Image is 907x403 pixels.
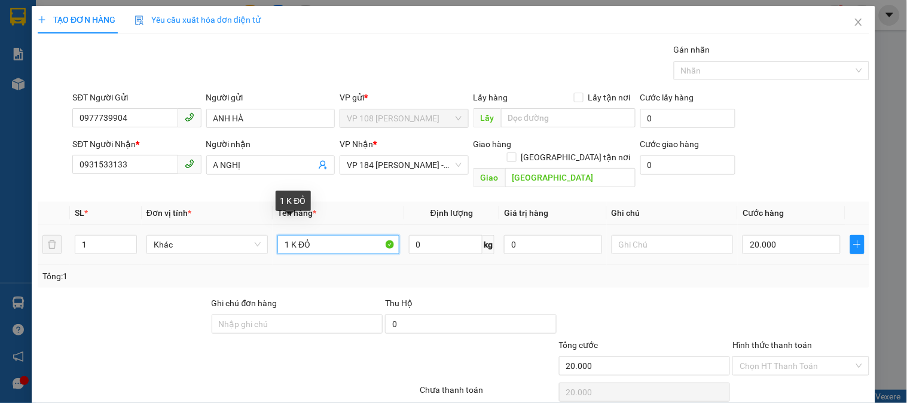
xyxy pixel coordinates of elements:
[135,15,261,25] span: Yêu cầu xuất hóa đơn điện tử
[38,15,115,25] span: TẠO ĐƠN HÀNG
[504,208,548,218] span: Giá trị hàng
[640,109,736,128] input: Cước lấy hàng
[430,208,473,218] span: Định lượng
[154,236,261,254] span: Khác
[276,191,311,211] div: 1 K ĐỎ
[743,208,784,218] span: Cước hàng
[277,235,399,254] input: VD: Bàn, Ghế
[474,108,501,127] span: Lấy
[347,156,461,174] span: VP 184 Nguyễn Văn Trỗi - HCM
[38,16,46,24] span: plus
[482,235,494,254] span: kg
[674,45,710,54] label: Gán nhãn
[640,139,700,149] label: Cước giao hàng
[854,17,863,27] span: close
[584,91,636,104] span: Lấy tận nơi
[206,138,335,151] div: Người nhận
[501,108,636,127] input: Dọc đường
[42,235,62,254] button: delete
[212,315,383,334] input: Ghi chú đơn hàng
[474,93,508,102] span: Lấy hàng
[340,139,373,149] span: VP Nhận
[474,139,512,149] span: Giao hàng
[505,168,636,187] input: Dọc đường
[72,138,201,151] div: SĐT Người Nhận
[185,159,194,169] span: phone
[850,235,865,254] button: plus
[135,16,144,25] img: icon
[42,270,351,283] div: Tổng: 1
[504,235,602,254] input: 0
[607,202,738,225] th: Ghi chú
[474,168,505,187] span: Giao
[72,91,201,104] div: SĐT Người Gửi
[347,109,461,127] span: VP 108 Lê Hồng Phong - Vũng Tàu
[517,151,636,164] span: [GEOGRAPHIC_DATA] tận nơi
[842,6,875,39] button: Close
[640,93,694,102] label: Cước lấy hàng
[318,160,328,170] span: user-add
[340,91,468,104] div: VP gửi
[206,91,335,104] div: Người gửi
[851,240,864,249] span: plus
[212,298,277,308] label: Ghi chú đơn hàng
[385,298,413,308] span: Thu Hộ
[185,112,194,122] span: phone
[612,235,733,254] input: Ghi Chú
[75,208,84,218] span: SL
[146,208,191,218] span: Đơn vị tính
[559,340,598,350] span: Tổng cước
[732,340,812,350] label: Hình thức thanh toán
[640,155,736,175] input: Cước giao hàng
